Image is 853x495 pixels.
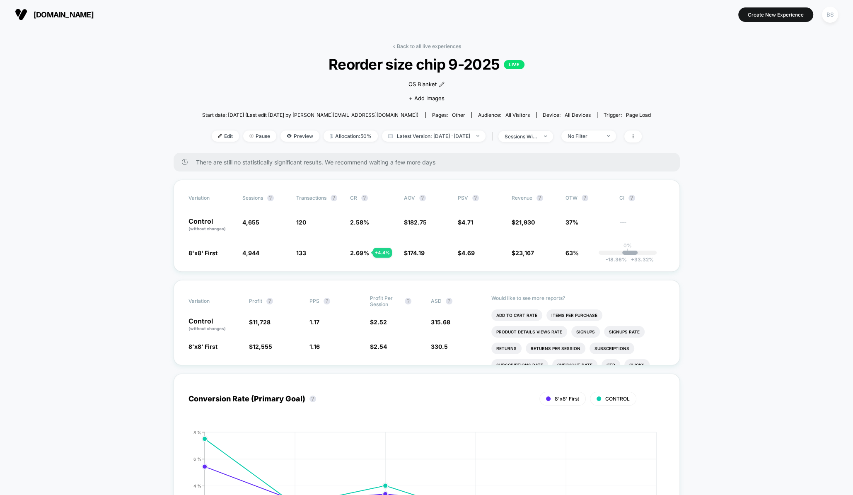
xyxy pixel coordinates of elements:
button: ? [472,195,479,201]
span: (without changes) [188,326,226,331]
span: Edit [212,130,239,142]
span: 4.71 [462,219,473,226]
span: $ [370,319,387,326]
tspan: 6 % [193,456,201,461]
img: calendar [388,134,393,138]
span: Sessions [242,195,263,201]
span: 2.54 [374,343,387,350]
span: Revenue [512,195,532,201]
span: OTW [565,195,611,201]
span: Profit [249,298,262,304]
span: 174.19 [408,249,425,256]
p: Control [188,218,234,232]
button: BS [819,6,841,23]
img: end [607,135,610,137]
img: rebalance [330,134,333,138]
a: < Back to all live experiences [392,43,461,49]
span: $ [512,219,535,226]
span: [DOMAIN_NAME] [34,10,94,19]
span: 12,555 [253,343,272,350]
span: 4,944 [242,249,259,256]
p: 0% [623,242,632,249]
tspan: 8 % [193,430,201,435]
button: ? [446,298,452,304]
span: There are still no statistically significant results. We recommend waiting a few more days [196,159,663,166]
li: Returns Per Session [526,343,585,354]
li: Signups [571,326,600,338]
span: $ [404,219,427,226]
button: ? [309,396,316,402]
span: 1.17 [309,319,319,326]
span: 37% [565,219,578,226]
img: edit [218,134,222,138]
span: Variation [188,295,234,307]
li: Checkout Rate [552,359,597,371]
span: Allocation: 50% [324,130,378,142]
span: 4.69 [462,249,475,256]
span: 63% [565,249,579,256]
span: -18.36 % [606,256,627,263]
button: ? [361,195,368,201]
span: ASD [431,298,442,304]
button: ? [267,195,274,201]
li: Signups Rate [604,326,645,338]
span: + [631,256,634,263]
button: Create New Experience [738,7,813,22]
span: CONTROL [605,396,630,402]
span: PSV [458,195,468,201]
span: Preview [280,130,319,142]
span: (without changes) [188,226,226,231]
span: Latest Version: [DATE] - [DATE] [382,130,486,142]
span: Profit Per Session [370,295,401,307]
img: Visually logo [15,8,27,21]
span: 8'x8' First [188,249,217,256]
span: Device: [536,112,597,118]
span: 120 [296,219,306,226]
span: $ [404,249,425,256]
span: other [452,112,465,118]
span: 4,655 [242,219,259,226]
span: 2.58 % [350,219,369,226]
p: | [627,249,628,255]
li: Ctr [602,359,620,371]
button: ? [582,195,588,201]
span: $ [249,319,271,326]
button: ? [324,298,330,304]
li: Product Details Views Rate [491,326,567,338]
span: $ [458,219,473,226]
span: all devices [565,112,591,118]
span: 1.16 [309,343,320,350]
button: ? [536,195,543,201]
span: $ [458,249,475,256]
span: 2.69 % [350,249,369,256]
span: AOV [404,195,415,201]
button: ? [331,195,337,201]
li: Subscriptions Rate [491,359,548,371]
li: Returns [491,343,522,354]
div: sessions with impression [505,133,538,140]
span: + Add Images [409,95,445,101]
div: Pages: [432,112,465,118]
div: Trigger: [604,112,651,118]
button: ? [266,298,273,304]
li: Clicks [624,359,650,371]
span: Transactions [296,195,326,201]
p: Would like to see more reports? [491,295,665,301]
li: Subscriptions [590,343,634,354]
span: 133 [296,249,306,256]
span: $ [370,343,387,350]
span: 21,930 [515,219,535,226]
img: end [249,134,254,138]
img: end [544,135,547,137]
button: ? [419,195,426,201]
button: ? [628,195,635,201]
span: OS Blanket [408,80,437,89]
span: 330.5 [431,343,448,350]
li: Items Per Purchase [546,309,602,321]
button: ? [405,298,411,304]
div: No Filter [568,133,601,139]
li: Add To Cart Rate [491,309,542,321]
img: end [476,135,479,137]
span: 8'x8' First [555,396,579,402]
div: BS [822,7,838,23]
